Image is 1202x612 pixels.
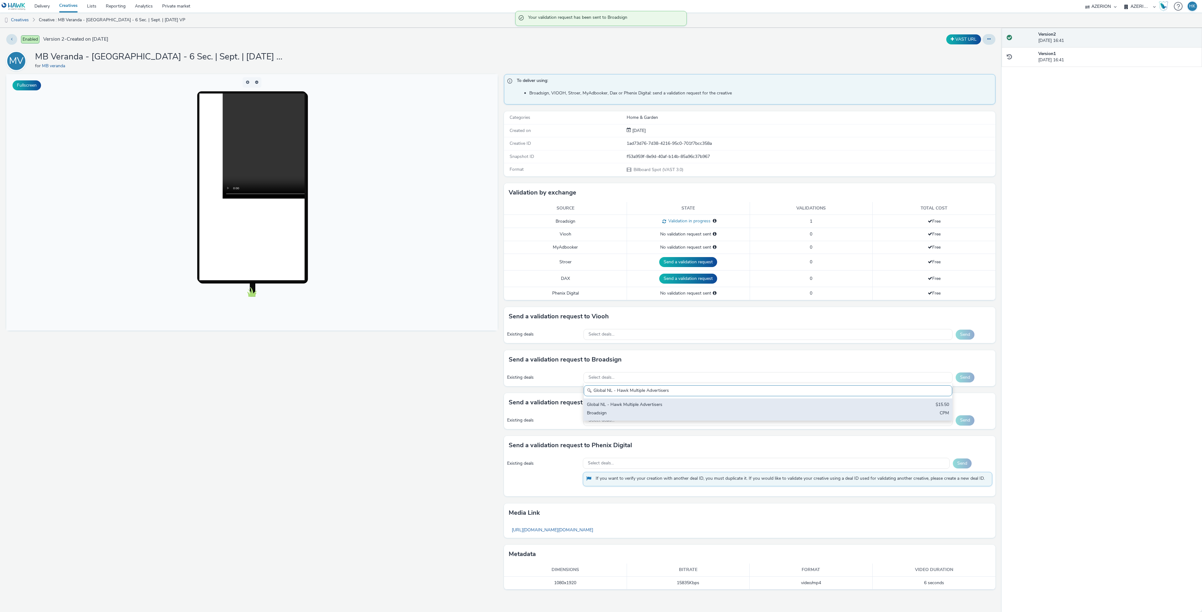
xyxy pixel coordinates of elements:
div: No validation request sent [630,231,747,237]
button: Send [956,372,974,382]
a: Creative : MB Veranda - [GEOGRAPHIC_DATA] - 6 Sec. | Sept. | [DATE] VP [36,13,188,28]
th: Source [504,202,627,215]
div: 1ad73d76-7d38-4216-95c0-701f7bcc358a [627,140,995,147]
td: MyAdbooker [504,241,627,254]
th: Total cost [873,202,996,215]
div: Existing deals [507,331,580,337]
span: Free [928,244,941,250]
span: Format [510,166,524,172]
button: Send a validation request [659,274,717,284]
td: 1080x1920 [504,577,627,589]
div: f53a959f-8e9d-40af-b14b-85a96c37b967 [627,154,995,160]
th: Bitrate [627,564,750,576]
span: Created on [510,128,531,134]
th: Format [750,564,873,576]
div: CPM [940,410,949,417]
div: $15.50 [936,402,949,409]
div: Global NL - Hawk Multiple Advertisers [587,402,827,409]
h3: Send a validation request to Phenix Digital [509,441,632,450]
h3: Send a validation request to Broadsign [509,355,622,364]
div: Broadsign [587,410,827,417]
a: [URL][DOMAIN_NAME][DOMAIN_NAME] [509,524,596,536]
span: Creative ID [510,140,531,146]
div: [DATE] 16:41 [1038,31,1197,44]
span: If you want to verify your creation with another deal ID, you must duplicate it. If you would lik... [596,475,986,483]
strong: Version 1 [1038,51,1056,57]
div: Existing deals [507,417,580,423]
strong: Version 2 [1038,31,1056,37]
h3: Send a validation request to Viooh [509,312,609,321]
span: Select deals... [588,332,614,337]
span: for [35,63,42,69]
div: Duplicate the creative as a VAST URL [945,34,983,44]
input: Search...... [584,385,952,396]
span: Categories [510,114,530,120]
span: 1 [810,218,812,224]
h3: Send a validation request to MyAdbooker [509,398,629,407]
a: MV [6,58,29,64]
div: Please select a deal below and click on Send to send a validation request to Viooh. [713,231,717,237]
div: Creation 16 September 2025, 16:41 [631,128,646,134]
img: Hawk Academy [1159,1,1168,11]
img: dooh [3,17,9,23]
span: To deliver using: [517,78,989,86]
button: Send [956,415,974,425]
span: Billboard Spot (VAST 3.0) [633,167,683,173]
span: 0 [810,276,812,281]
h1: MB Veranda - [GEOGRAPHIC_DATA] - 6 Sec. | Sept. | [DATE] VP [35,51,285,63]
td: 15835 Kbps [627,577,750,589]
div: Please select a deal below and click on Send to send a validation request to Phenix Digital. [713,290,717,296]
button: Send [956,330,974,340]
span: Free [928,276,941,281]
button: Send a validation request [659,257,717,267]
span: Free [928,231,941,237]
td: DAX [504,271,627,287]
span: Snapshot ID [510,154,534,159]
div: HK [1189,2,1195,11]
span: Validation in progress [666,218,711,224]
button: Send [953,458,972,468]
span: Version 2 - Created on [DATE] [43,36,108,43]
button: Fullscreen [13,80,41,90]
td: video/mp4 [750,577,873,589]
div: Existing deals [507,460,580,467]
td: Broadsign [504,215,627,228]
span: Free [928,290,941,296]
th: Validations [750,202,873,215]
a: MB veranda [42,63,68,69]
span: [DATE] [631,128,646,134]
td: Viooh [504,228,627,241]
div: Please select a deal below and click on Send to send a validation request to MyAdbooker. [713,244,717,250]
div: [DATE] 16:41 [1038,51,1197,63]
span: Enabled [21,35,39,43]
span: Select deals... [588,375,614,380]
div: No validation request sent [630,244,747,250]
div: Home & Garden [627,114,995,121]
span: Select deals... [588,461,614,466]
td: Phenix Digital [504,287,627,300]
th: Video duration [873,564,996,576]
h3: Validation by exchange [509,188,576,197]
span: Your validation request has been sent to Broadsign [528,14,680,23]
td: 6 seconds [873,577,996,589]
td: Stroer [504,254,627,271]
span: Free [928,259,941,265]
span: 0 [810,231,812,237]
h3: Metadata [509,549,536,559]
span: 0 [810,290,812,296]
h3: Media link [509,508,540,518]
span: Select deals... [588,418,614,423]
span: 0 [810,244,812,250]
div: Existing deals [507,374,580,381]
span: Free [928,218,941,224]
div: No validation request sent [630,290,747,296]
div: MV [9,52,23,70]
li: Broadsign, VIOOH, Stroer, MyAdbooker, Dax or Phenix Digital: send a validation request for the cr... [529,90,992,96]
th: Dimensions [504,564,627,576]
a: Hawk Academy [1159,1,1171,11]
button: VAST URL [946,34,981,44]
span: 0 [810,259,812,265]
th: State [627,202,750,215]
img: undefined Logo [2,3,26,10]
